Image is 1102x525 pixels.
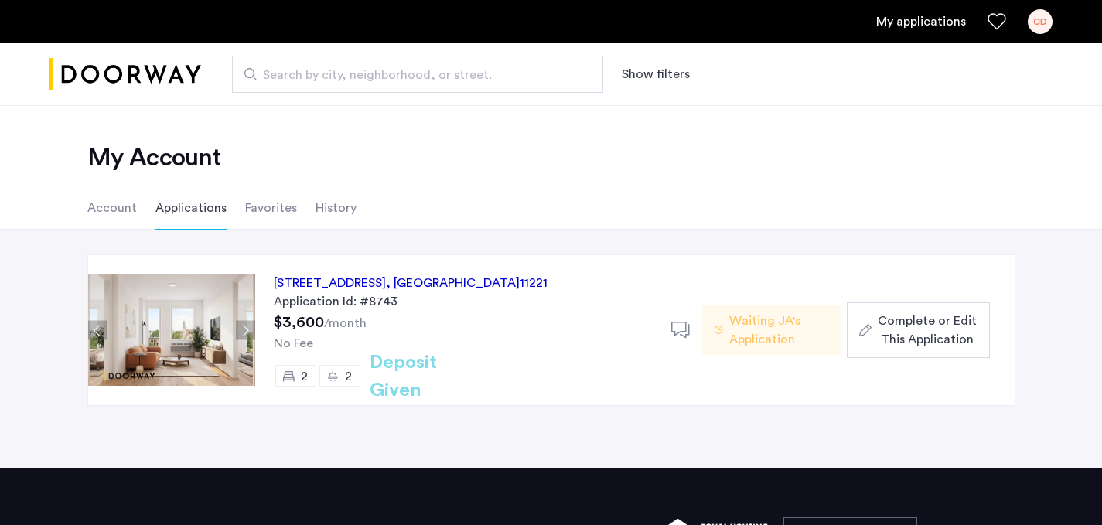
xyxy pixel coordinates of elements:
[847,302,989,358] button: button
[316,186,357,230] li: History
[324,317,367,329] sub: /month
[49,46,201,104] a: Cazamio logo
[245,186,297,230] li: Favorites
[274,315,324,330] span: $3,600
[88,321,107,340] button: Previous apartment
[878,312,977,349] span: Complete or Edit This Application
[274,337,313,349] span: No Fee
[386,277,520,289] span: , [GEOGRAPHIC_DATA]
[155,186,227,230] li: Applications
[87,142,1015,173] h2: My Account
[274,292,653,311] div: Application Id: #8743
[301,370,308,383] span: 2
[274,274,548,292] div: [STREET_ADDRESS] 11221
[88,274,255,386] img: Apartment photo
[263,66,560,84] span: Search by city, neighborhood, or street.
[1028,9,1053,34] div: CD
[988,12,1006,31] a: Favorites
[236,321,255,340] button: Next apartment
[1037,463,1087,510] iframe: chat widget
[876,12,966,31] a: My application
[370,349,493,404] h2: Deposit Given
[622,65,690,84] button: Show or hide filters
[345,370,352,383] span: 2
[232,56,603,93] input: Apartment Search
[87,186,137,230] li: Account
[49,46,201,104] img: logo
[729,312,828,349] span: Waiting JA's Application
